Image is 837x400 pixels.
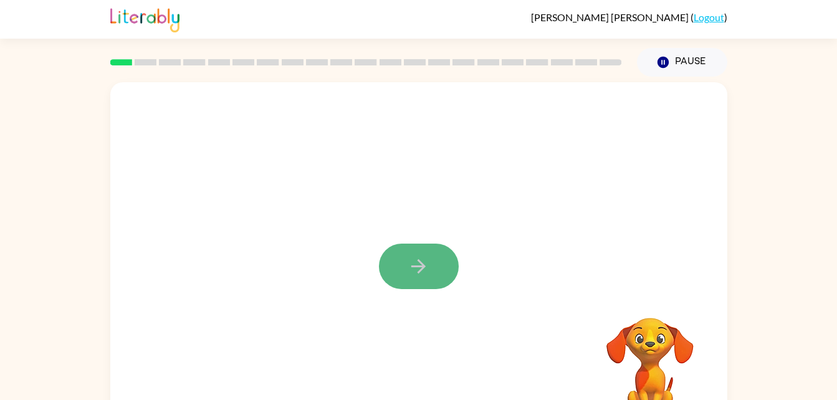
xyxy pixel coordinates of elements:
[637,48,727,77] button: Pause
[531,11,727,23] div: ( )
[110,5,179,32] img: Literably
[531,11,691,23] span: [PERSON_NAME] [PERSON_NAME]
[694,11,724,23] a: Logout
